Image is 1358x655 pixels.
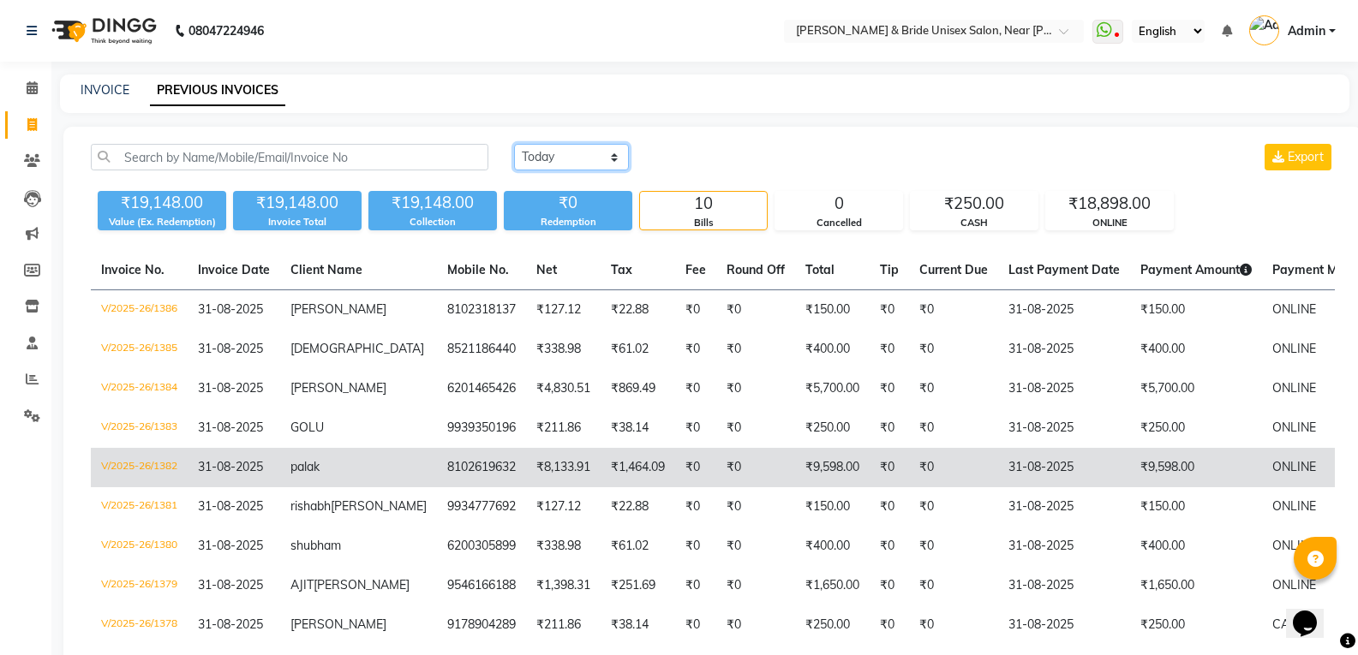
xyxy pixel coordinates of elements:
span: 31-08-2025 [198,420,263,435]
div: Bills [640,216,767,230]
td: 9546166188 [437,566,526,605]
td: 31-08-2025 [998,448,1130,487]
div: 10 [640,192,767,216]
td: 31-08-2025 [998,369,1130,408]
span: Admin [1288,22,1325,40]
span: shubham [290,538,341,553]
td: 31-08-2025 [998,487,1130,527]
td: ₹4,830.51 [526,369,601,408]
td: ₹22.88 [601,290,675,330]
td: ₹0 [870,605,909,645]
span: Export [1288,149,1324,164]
td: ₹0 [675,448,716,487]
td: ₹150.00 [1130,487,1262,527]
span: ONLINE [1272,498,1316,514]
span: [PERSON_NAME] [290,616,386,632]
div: ₹18,898.00 [1046,192,1173,216]
td: ₹0 [909,369,998,408]
td: ₹150.00 [795,487,870,527]
td: ₹150.00 [795,290,870,330]
td: ₹0 [870,566,909,605]
td: ₹0 [716,487,795,527]
div: CASH [911,216,1038,230]
span: CASH [1272,616,1307,632]
td: ₹1,464.09 [601,448,675,487]
input: Search by Name/Mobile/Email/Invoice No [91,144,488,170]
td: ₹0 [909,408,998,448]
span: 31-08-2025 [198,459,263,474]
span: AJIT [290,577,314,592]
span: [DEMOGRAPHIC_DATA] [290,341,424,356]
div: ₹19,148.00 [233,191,362,215]
td: ₹0 [675,605,716,645]
td: 8102318137 [437,290,526,330]
span: 31-08-2025 [198,341,263,356]
td: ₹127.12 [526,290,601,330]
td: ₹0 [909,605,998,645]
td: ₹1,398.31 [526,566,601,605]
iframe: chat widget [1286,587,1341,638]
td: ₹0 [716,290,795,330]
td: ₹338.98 [526,330,601,369]
td: ₹1,650.00 [1130,566,1262,605]
span: Mobile No. [447,262,509,277]
td: V/2025-26/1384 [91,369,188,408]
div: ₹0 [504,191,632,215]
td: ₹0 [675,527,716,566]
td: ₹0 [909,330,998,369]
td: ₹0 [716,448,795,487]
td: ₹9,598.00 [1130,448,1262,487]
td: ₹0 [870,487,909,527]
td: ₹0 [675,290,716,330]
div: ₹250.00 [911,192,1038,216]
td: ₹8,133.91 [526,448,601,487]
span: [PERSON_NAME] [290,301,386,317]
span: 31-08-2025 [198,498,263,514]
td: 9934777692 [437,487,526,527]
div: 0 [775,192,902,216]
div: Cancelled [775,216,902,230]
td: ₹400.00 [795,330,870,369]
td: ₹0 [675,566,716,605]
td: ₹869.49 [601,369,675,408]
td: 8102619632 [437,448,526,487]
div: Redemption [504,215,632,229]
span: ONLINE [1272,577,1316,592]
td: ₹0 [870,330,909,369]
a: PREVIOUS INVOICES [150,75,285,106]
td: 31-08-2025 [998,290,1130,330]
span: ONLINE [1272,420,1316,435]
td: ₹0 [909,487,998,527]
span: Client Name [290,262,362,277]
td: ₹0 [675,408,716,448]
span: Payment Amount [1140,262,1252,277]
td: V/2025-26/1385 [91,330,188,369]
td: ₹0 [870,448,909,487]
td: ₹250.00 [1130,408,1262,448]
td: ₹0 [909,566,998,605]
td: ₹0 [675,330,716,369]
span: ONLINE [1272,341,1316,356]
b: 08047224946 [188,7,264,55]
td: ₹0 [716,330,795,369]
td: V/2025-26/1380 [91,527,188,566]
td: ₹250.00 [1130,605,1262,645]
div: ONLINE [1046,216,1173,230]
span: 31-08-2025 [198,380,263,396]
td: ₹38.14 [601,605,675,645]
span: [PERSON_NAME] [331,498,427,514]
td: 8521186440 [437,330,526,369]
td: ₹0 [716,408,795,448]
td: 9178904289 [437,605,526,645]
td: V/2025-26/1378 [91,605,188,645]
td: V/2025-26/1382 [91,448,188,487]
td: ₹0 [909,527,998,566]
td: ₹250.00 [795,605,870,645]
div: Invoice Total [233,215,362,229]
span: 31-08-2025 [198,538,263,553]
div: ₹19,148.00 [368,191,497,215]
span: GOLU [290,420,324,435]
span: 31-08-2025 [198,577,263,592]
span: Last Payment Date [1008,262,1120,277]
td: ₹61.02 [601,527,675,566]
